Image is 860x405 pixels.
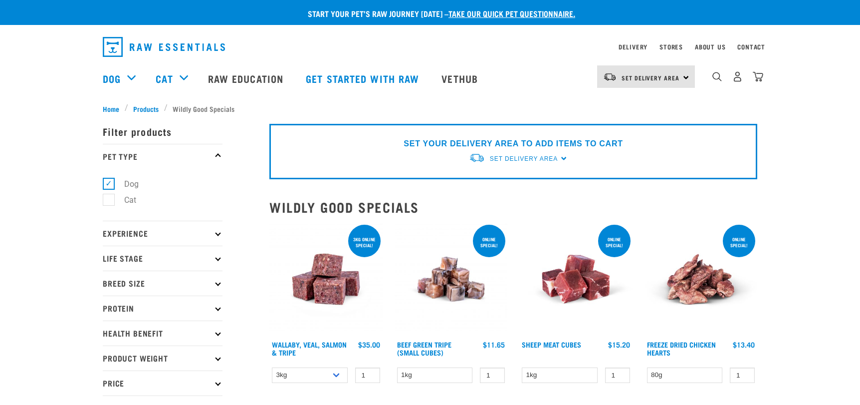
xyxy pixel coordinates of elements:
[103,221,222,246] p: Experience
[103,119,222,144] p: Filter products
[659,45,683,48] a: Stores
[395,223,508,336] img: Beef Tripe Bites 1634
[103,296,222,321] p: Protein
[645,223,758,336] img: FD Chicken Hearts
[695,45,725,48] a: About Us
[296,58,431,98] a: Get started with Raw
[198,58,296,98] a: Raw Education
[404,138,623,150] p: SET YOUR DELIVERY AREA TO ADD ITEMS TO CART
[108,178,143,190] label: Dog
[128,103,164,114] a: Products
[103,321,222,346] p: Health Benefit
[103,37,225,57] img: Raw Essentials Logo
[483,341,505,349] div: $11.65
[605,368,630,383] input: 1
[431,58,490,98] a: Vethub
[95,33,765,61] nav: dropdown navigation
[108,194,140,206] label: Cat
[103,246,222,271] p: Life Stage
[712,72,722,81] img: home-icon-1@2x.png
[103,346,222,371] p: Product Weight
[730,368,755,383] input: 1
[103,103,119,114] span: Home
[103,71,121,86] a: Dog
[603,72,617,81] img: van-moving.png
[737,45,765,48] a: Contact
[103,103,757,114] nav: breadcrumbs
[473,232,505,253] div: ONLINE SPECIAL!
[348,232,381,253] div: 3kg online special!
[490,155,558,162] span: Set Delivery Area
[272,343,347,354] a: Wallaby, Veal, Salmon & Tripe
[448,11,575,15] a: take our quick pet questionnaire.
[598,232,631,253] div: ONLINE SPECIAL!
[133,103,159,114] span: Products
[469,153,485,163] img: van-moving.png
[622,76,679,79] span: Set Delivery Area
[103,103,125,114] a: Home
[355,368,380,383] input: 1
[480,368,505,383] input: 1
[103,371,222,396] p: Price
[732,71,743,82] img: user.png
[358,341,380,349] div: $35.00
[397,343,451,354] a: Beef Green Tripe (Small Cubes)
[269,223,383,336] img: Wallaby Veal Salmon Tripe 1642
[103,271,222,296] p: Breed Size
[522,343,581,346] a: Sheep Meat Cubes
[156,71,173,86] a: Cat
[753,71,763,82] img: home-icon@2x.png
[269,199,757,215] h2: Wildly Good Specials
[103,144,222,169] p: Pet Type
[619,45,647,48] a: Delivery
[519,223,633,336] img: Sheep Meat
[733,341,755,349] div: $13.40
[723,232,755,253] div: ONLINE SPECIAL!
[647,343,716,354] a: Freeze Dried Chicken Hearts
[608,341,630,349] div: $15.20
